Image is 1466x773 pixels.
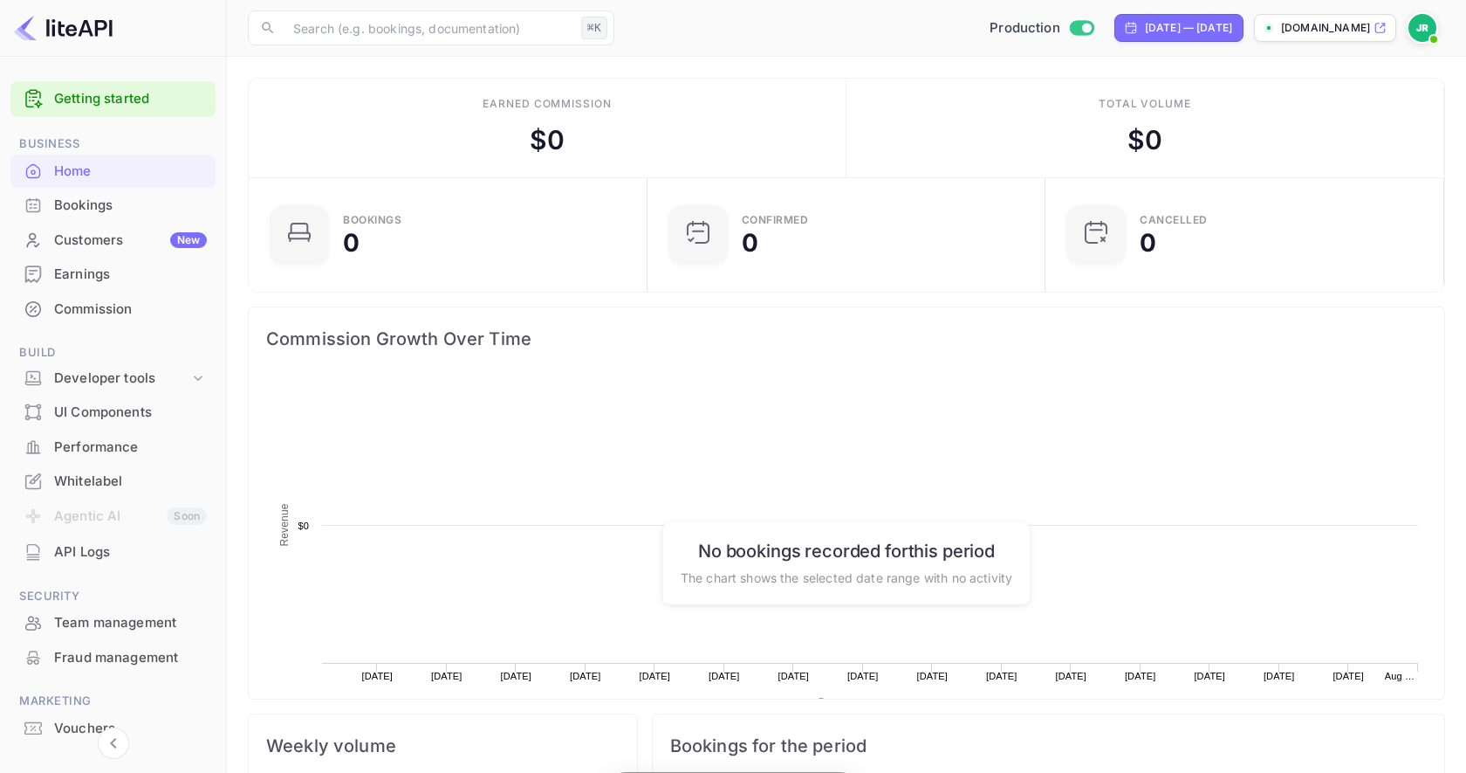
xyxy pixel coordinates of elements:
p: [DOMAIN_NAME] [1281,20,1370,36]
input: Search (e.g. bookings, documentation) [283,10,574,45]
div: Team management [54,613,207,633]
div: Whitelabel [10,465,216,499]
a: Earnings [10,258,216,290]
text: [DATE] [361,671,393,681]
div: Bookings [10,189,216,223]
span: Business [10,135,216,154]
div: Bookings [54,196,207,216]
text: [DATE] [778,671,809,681]
div: API Logs [10,535,216,569]
img: LiteAPI logo [14,14,113,42]
a: Commission [10,293,216,325]
div: Click to change the date range period [1114,14,1243,42]
div: Customers [54,231,207,251]
a: Bookings [10,189,216,221]
h6: No bookings recorded for this period [681,540,1012,561]
p: The chart shows the selected date range with no activity [681,568,1012,586]
div: API Logs [54,542,207,562]
div: Fraud management [10,641,216,675]
div: Earned commission [483,96,612,112]
img: John A Richards [1408,14,1436,42]
text: [DATE] [1332,671,1364,681]
div: Whitelabel [54,472,207,492]
text: $0 [298,521,309,531]
div: 0 [343,231,360,255]
text: [DATE] [570,671,601,681]
div: Vouchers [54,719,207,739]
a: UI Components [10,396,216,428]
a: Performance [10,431,216,463]
text: [DATE] [1264,671,1295,681]
a: Getting started [54,89,207,109]
div: Earnings [10,258,216,292]
a: API Logs [10,535,216,568]
div: Total volume [1099,96,1192,112]
div: Switch to Sandbox mode [983,18,1100,38]
span: Commission Growth Over Time [266,325,1427,353]
div: [DATE] — [DATE] [1145,20,1232,36]
div: 0 [742,231,758,255]
div: Team management [10,606,216,640]
div: Vouchers [10,712,216,746]
div: Commission [54,300,207,320]
text: [DATE] [1055,671,1086,681]
text: [DATE] [986,671,1017,681]
div: Bookings [343,215,401,225]
text: [DATE] [916,671,948,681]
div: $ 0 [530,121,565,160]
div: Home [54,162,207,182]
a: Home [10,155,216,187]
div: UI Components [10,396,216,430]
div: New [170,232,207,248]
text: [DATE] [1125,671,1156,681]
div: UI Components [54,403,207,423]
a: Whitelabel [10,465,216,497]
span: Build [10,343,216,362]
div: Earnings [54,265,207,285]
div: Developer tools [54,369,189,389]
div: Performance [54,438,207,458]
span: Weekly volume [266,732,620,760]
text: [DATE] [500,671,531,681]
span: Security [10,587,216,606]
text: [DATE] [709,671,740,681]
button: Collapse navigation [98,728,129,759]
div: Performance [10,431,216,465]
span: Marketing [10,692,216,711]
span: Bookings for the period [670,732,1427,760]
div: Confirmed [742,215,809,225]
text: Revenue [832,698,877,710]
div: ⌘K [581,17,607,39]
span: Production [990,18,1060,38]
text: Revenue [278,503,291,546]
div: 0 [1140,231,1156,255]
a: Fraud management [10,641,216,673]
div: Developer tools [10,363,216,394]
div: $ 0 [1127,121,1162,160]
div: Fraud management [54,648,207,668]
a: CustomersNew [10,224,216,256]
text: [DATE] [639,671,670,681]
text: [DATE] [847,671,879,681]
text: Aug … [1385,671,1415,681]
text: [DATE] [431,671,462,681]
a: Vouchers [10,712,216,744]
div: Commission [10,293,216,327]
text: [DATE] [1194,671,1225,681]
a: Team management [10,606,216,638]
div: Home [10,155,216,189]
div: CANCELLED [1140,215,1208,225]
div: Getting started [10,81,216,117]
div: CustomersNew [10,224,216,258]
